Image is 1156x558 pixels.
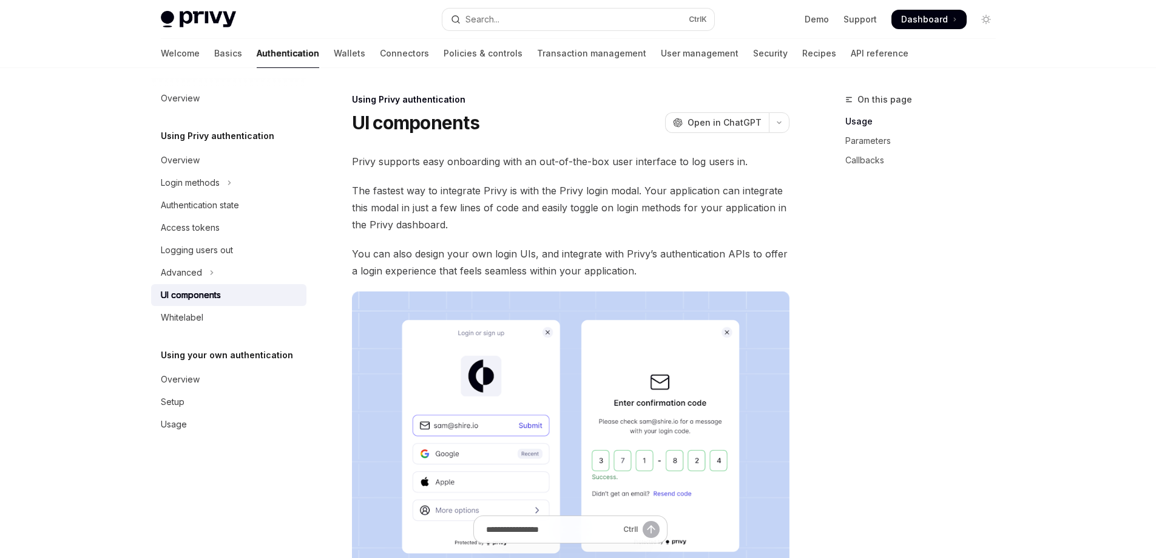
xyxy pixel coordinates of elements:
div: Authentication state [161,198,239,213]
button: Open in ChatGPT [665,112,769,133]
button: Toggle Advanced section [151,262,306,284]
span: On this page [857,92,912,107]
div: Overview [161,372,200,387]
a: Access tokens [151,217,306,239]
a: Connectors [380,39,429,68]
div: UI components [161,288,221,302]
div: Advanced [161,265,202,280]
a: UI components [151,284,306,306]
div: Whitelabel [161,310,203,325]
div: Using Privy authentication [352,94,789,106]
span: Privy supports easy onboarding with an out-of-the-box user interface to log users in. [352,153,789,170]
img: light logo [161,11,236,28]
a: Recipes [802,39,836,68]
a: Security [753,39,788,68]
a: Overview [151,149,306,171]
button: Open search [442,9,714,30]
span: The fastest way to integrate Privy is with the Privy login modal. Your application can integrate ... [352,182,789,233]
a: API reference [851,39,908,68]
div: Login methods [161,175,220,190]
h5: Using Privy authentication [161,129,274,143]
input: Ask a question... [486,516,618,543]
span: Open in ChatGPT [688,117,762,129]
a: Transaction management [537,39,646,68]
a: Demo [805,13,829,26]
button: Send message [643,521,660,538]
a: Logging users out [151,239,306,261]
button: Toggle Login methods section [151,172,306,194]
a: Dashboard [891,10,967,29]
a: Overview [151,369,306,390]
a: Policies & controls [444,39,522,68]
span: You can also design your own login UIs, and integrate with Privy’s authentication APIs to offer a... [352,245,789,279]
a: Setup [151,391,306,413]
a: Usage [151,413,306,435]
a: Authentication state [151,194,306,216]
span: Dashboard [901,13,948,26]
span: Ctrl K [689,15,707,24]
a: Wallets [334,39,365,68]
a: User management [661,39,739,68]
div: Access tokens [161,220,220,235]
a: Authentication [257,39,319,68]
a: Whitelabel [151,307,306,328]
h1: UI components [352,112,479,134]
a: Support [843,13,877,26]
a: Basics [214,39,242,68]
div: Logging users out [161,243,233,257]
a: Parameters [845,131,1006,151]
a: Welcome [161,39,200,68]
button: Toggle dark mode [976,10,996,29]
div: Overview [161,91,200,106]
div: Overview [161,153,200,168]
a: Callbacks [845,151,1006,170]
a: Overview [151,87,306,109]
div: Usage [161,417,187,432]
div: Search... [465,12,499,27]
a: Usage [845,112,1006,131]
div: Setup [161,395,184,409]
h5: Using your own authentication [161,348,293,362]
